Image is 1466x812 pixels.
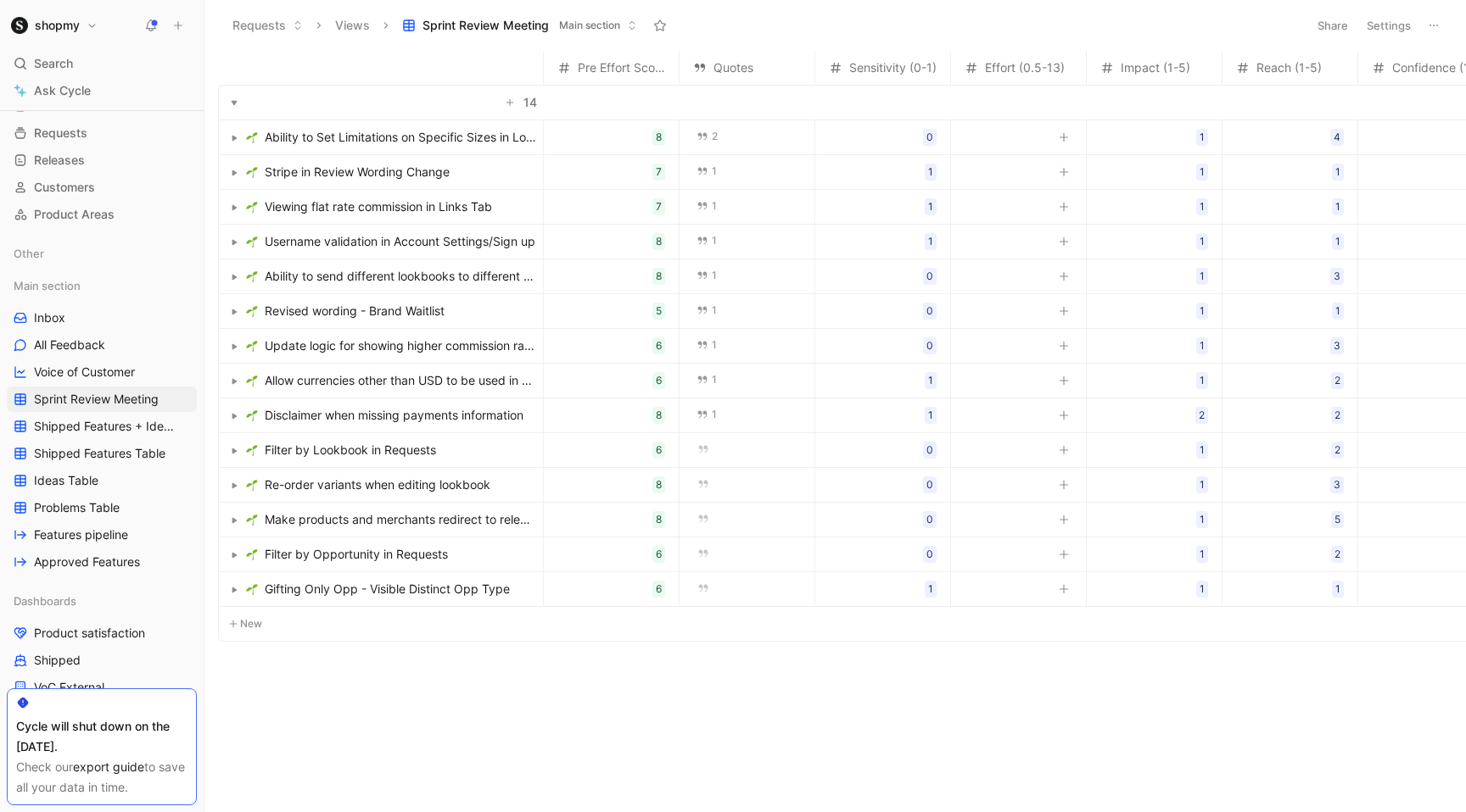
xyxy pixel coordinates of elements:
span: Username validation in Account Settings/Sign up [265,231,535,252]
img: 🌱 [246,131,258,143]
a: export guide [73,759,144,774]
button: 1 [693,197,720,215]
div: 1 [1200,546,1205,563]
span: Sensitivity (0-1) [849,58,937,78]
a: 1 [693,301,720,320]
img: shopmy [11,17,28,34]
div: 0 [923,442,937,459]
span: Stripe in Review Wording Change [265,162,450,182]
div: Check our to save all your data in time. [16,757,187,798]
span: Approved Features [34,553,140,570]
span: Shipped Features + Ideas Table [34,418,176,435]
div: 1 [1335,233,1340,250]
span: Ability to Set Limitations on Specific Sizes in Lookbook [265,127,536,147]
div: 0 [923,511,937,528]
div: Search [7,51,197,76]
a: 🌱Make products and merchants redirect to relevant website on Earnings tab [246,509,536,530]
span: Quotes [713,58,753,78]
img: 🌱 [246,305,258,317]
img: 🌱 [246,548,258,560]
div: 2 [1335,442,1340,459]
div: Cycle will shut down on the [DATE]. [16,716,187,757]
img: 🌱 [246,514,258,526]
span: 1 [712,270,717,281]
button: 1 [693,405,720,424]
div: 7 [656,164,662,181]
a: Approved Features [7,549,197,575]
div: DashboardsProduct satisfactionShippedVoC ExternalVoC InternalFeature viewCustomer viewTrends [7,588,197,809]
div: Main section [7,273,197,298]
div: 2 [1335,546,1340,563]
span: Effort (0.5-13) [985,58,1065,78]
div: Effort (0.5-13) [951,58,1086,78]
div: 1 [1200,198,1205,215]
div: 8 [656,268,662,285]
button: 1 [693,162,720,181]
div: 8 [656,511,662,528]
div: 5 [1335,511,1340,528]
span: Viewing flat rate commission in Links Tab [265,197,492,217]
img: 🌱 [246,270,258,282]
button: Share [1310,14,1356,37]
div: 8 [656,129,662,146]
a: 🌱Allow currencies other than USD to be used in manual feeds (non-shopify) [246,370,536,391]
div: Pre Effort Score [544,58,679,78]
button: New [222,614,268,634]
div: Main sectionInboxAll FeedbackVoice of CustomerSprint Review MeetingShipped Features + Ideas Table... [7,273,197,575]
button: 1 [693,231,720,250]
div: 1 [1200,233,1205,250]
div: 1 [928,233,933,250]
span: Customers [34,179,95,196]
span: Main section [559,17,620,34]
span: 1 [712,340,717,350]
span: 1 [712,166,717,176]
span: 1 [712,409,717,420]
span: Voice of Customer [34,364,135,381]
a: Sprint Review Meeting [7,387,197,412]
div: 2 [1199,407,1205,424]
span: Pre Effort Score [578,58,665,78]
span: Ability to send different lookbooks to different Opportunity plans [265,266,536,286]
div: 3 [1334,337,1340,354]
button: 1 [693,266,720,285]
a: Requests [7,120,197,146]
span: 1 [712,201,717,211]
div: 8 [656,476,662,493]
div: 0 [923,129,937,146]
div: Sensitivity (0-1) [815,58,950,78]
span: Filter by Lookbook in Requests [265,440,436,460]
a: Product satisfaction [7,620,197,646]
div: 6 [656,372,662,389]
div: 0 [923,476,937,493]
img: 🌱 [246,201,258,213]
div: 2 [1335,372,1340,389]
a: Features pipeline [7,522,197,548]
div: 4 [1334,129,1340,146]
span: Problems Table [34,499,120,516]
div: 1 [928,198,933,215]
a: 1 [693,370,720,389]
span: Re-order variants when editing lookbook [265,475,490,495]
div: 6 [656,546,662,563]
div: Quotes [680,58,814,78]
span: Search [34,53,73,74]
div: 1 [1335,198,1340,215]
a: Shipped Features + Ideas Table [7,414,197,439]
a: Ask Cycle [7,78,197,103]
a: 🌱Re-order variants when editing lookbook [246,475,536,495]
div: 1 [928,372,933,389]
a: 1 [693,336,720,354]
div: 1 [1200,476,1205,493]
button: Requests [225,13,311,38]
a: 🌱Ability to send different lookbooks to different Opportunity plans [246,266,536,286]
a: Inbox [7,305,197,331]
a: Product Areas [7,202,197,227]
a: 🌱Update logic for showing higher commission rate variants [246,336,536,356]
div: Impact (1-5) [1087,58,1222,78]
div: Other [7,241,197,266]
span: Shipped Features Table [34,445,165,462]
div: 1 [1200,581,1205,598]
span: Sprint Review Meeting [422,17,549,34]
button: Settings [1359,14,1418,37]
